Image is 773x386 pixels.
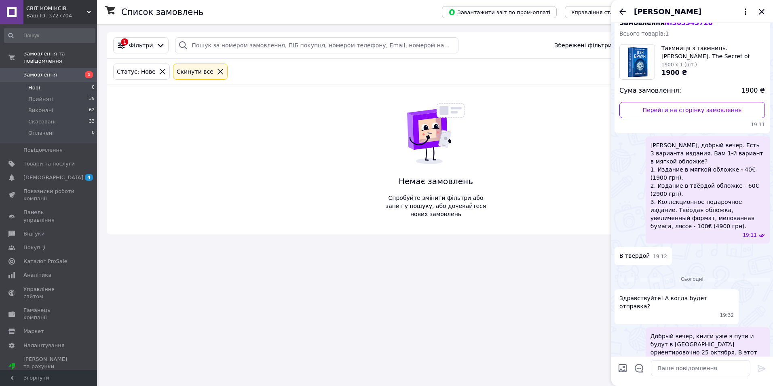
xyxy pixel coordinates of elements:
[175,37,458,53] input: Пошук за номером замовлення, ПІБ покупця, номером телефону, Email, номером накладної
[619,294,734,310] span: Здравствуйте! А когда будет отправка?
[720,312,734,319] span: 19:32 12.10.2025
[571,9,633,15] span: Управління статусами
[23,146,63,154] span: Повідомлення
[661,62,697,68] span: 1900 x 1 (шт.)
[619,121,765,128] span: 19:11 06.10.2025
[615,275,770,283] div: 12.10.2025
[23,188,75,202] span: Показники роботи компанії
[618,7,627,17] button: Назад
[23,342,65,349] span: Налаштування
[619,252,650,260] span: В твердой
[623,45,651,79] img: 6861238691_w100_h100_tajna-iz-tajn.jpg
[28,129,54,137] span: Оплачені
[634,6,701,17] span: [PERSON_NAME]
[89,95,95,103] span: 39
[382,194,489,218] span: Спробуйте змінити фільтри або запит у пошуку, або дочекайтеся нових замовлень
[23,286,75,300] span: Управління сайтом
[23,209,75,223] span: Панель управління
[442,6,557,18] button: Завантажити звіт по пром-оплаті
[653,253,667,260] span: 19:12 06.10.2025
[85,71,93,78] span: 1
[28,107,53,114] span: Виконані
[634,6,750,17] button: [PERSON_NAME]
[741,86,765,95] span: 1900 ₴
[743,232,757,239] span: 19:11 06.10.2025
[23,271,51,279] span: Аналітика
[634,363,644,373] button: Відкрити шаблони відповідей
[28,84,40,91] span: Нові
[23,174,83,181] span: [DEMOGRAPHIC_DATA]
[23,244,45,251] span: Покупці
[23,160,75,168] span: Товари та послуги
[85,174,93,181] span: 4
[651,332,765,365] span: Добрый вечер, книги уже в пути и будут в [GEOGRAPHIC_DATA] ориентировочно 25 октября. В этот же д...
[92,129,95,137] span: 0
[4,28,95,43] input: Пошук
[23,71,57,78] span: Замовлення
[26,12,97,19] div: Ваш ID: 3727704
[757,7,767,17] button: Закрити
[175,67,215,76] div: Cкинути все
[115,67,157,76] div: Статус: Нове
[26,5,87,12] span: СВІТ КОМІКСІВ
[678,276,707,283] span: Сьогодні
[651,141,765,230] span: [PERSON_NAME], добрый вечер. Есть 3 варианта издания. Вам 1-й вариант в мягкой обложке? 1. Издани...
[23,50,97,65] span: Замовлення та повідомлення
[121,7,203,17] h1: Список замовлень
[619,102,765,118] a: Перейти на сторінку замовлення
[23,230,44,238] span: Відгуки
[664,19,712,27] span: № 365345720
[448,8,550,16] span: Завантажити звіт по пром-оплаті
[661,44,765,60] span: Таємниця з таємниць. [PERSON_NAME]. The Secret of Secrets. [PERSON_NAME]
[28,95,53,103] span: Прийняті
[23,328,44,335] span: Маркет
[565,6,640,18] button: Управління статусами
[92,84,95,91] span: 0
[23,258,67,265] span: Каталог ProSale
[619,86,681,95] span: Сума замовлення:
[554,41,613,49] span: Збережені фільтри:
[23,307,75,321] span: Гаманець компанії
[382,176,489,187] span: Немає замовлень
[23,356,75,378] span: [PERSON_NAME] та рахунки
[89,107,95,114] span: 62
[129,41,153,49] span: Фільтри
[89,118,95,125] span: 33
[28,118,56,125] span: Скасовані
[619,19,713,27] span: Замовлення
[661,69,687,76] span: 1900 ₴
[619,30,669,37] span: Всього товарів: 1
